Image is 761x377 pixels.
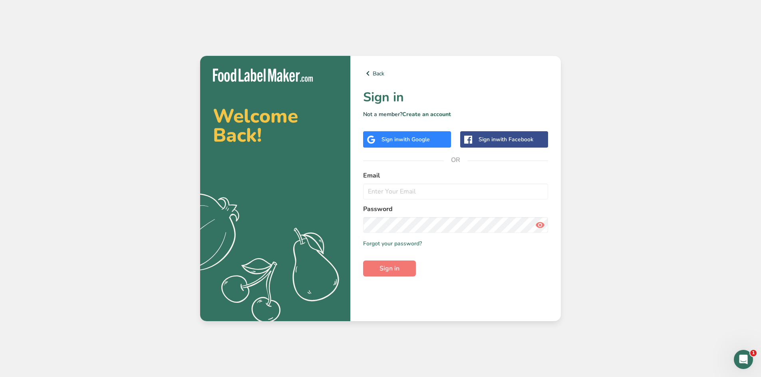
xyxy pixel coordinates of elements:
[363,69,548,78] a: Back
[363,88,548,107] h1: Sign in
[363,110,548,118] p: Not a member?
[380,264,399,273] span: Sign in
[402,111,451,118] a: Create an account
[213,69,313,82] img: Food Label Maker
[363,184,548,199] input: Enter Your Email
[363,171,548,180] label: Email
[479,135,533,144] div: Sign in
[496,136,533,143] span: with Facebook
[381,135,430,144] div: Sign in
[213,107,338,145] h2: Welcome Back!
[444,148,468,172] span: OR
[399,136,430,143] span: with Google
[750,350,757,356] span: 1
[734,350,753,369] iframe: Intercom live chat
[363,204,548,214] label: Password
[363,261,416,276] button: Sign in
[363,239,422,248] a: Forgot your password?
